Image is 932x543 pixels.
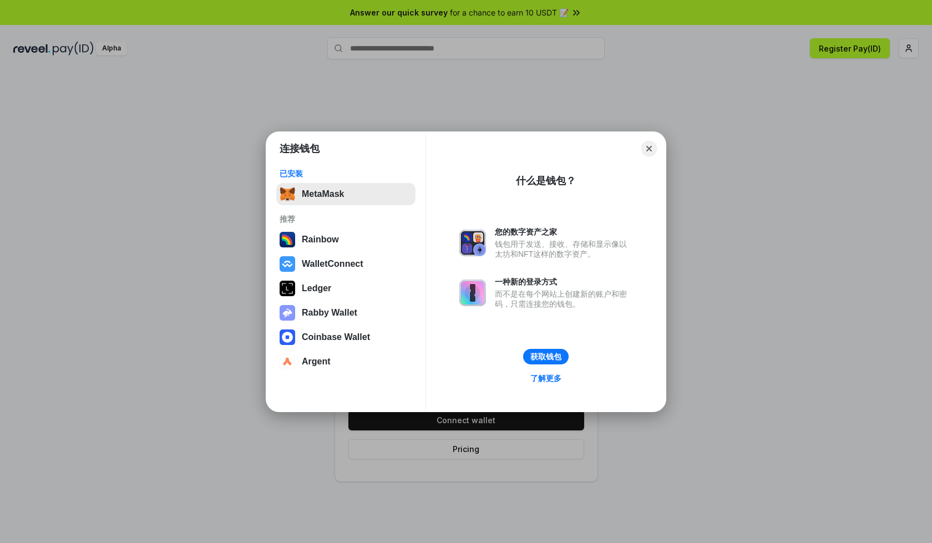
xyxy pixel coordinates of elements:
[530,352,561,362] div: 获取钱包
[276,277,416,300] button: Ledger
[280,305,295,321] img: svg+xml,%3Csvg%20xmlns%3D%22http%3A%2F%2Fwww.w3.org%2F2000%2Fsvg%22%20fill%3D%22none%22%20viewBox...
[276,229,416,251] button: Rainbow
[276,183,416,205] button: MetaMask
[276,253,416,275] button: WalletConnect
[302,235,339,245] div: Rainbow
[530,373,561,383] div: 了解更多
[524,371,568,385] a: 了解更多
[280,354,295,369] img: svg+xml,%3Csvg%20width%3D%2228%22%20height%3D%2228%22%20viewBox%3D%220%200%2028%2028%22%20fill%3D...
[495,227,632,237] div: 您的数字资产之家
[302,259,363,269] div: WalletConnect
[495,277,632,287] div: 一种新的登录方式
[459,230,486,256] img: svg+xml,%3Csvg%20xmlns%3D%22http%3A%2F%2Fwww.w3.org%2F2000%2Fsvg%22%20fill%3D%22none%22%20viewBox...
[302,283,331,293] div: Ledger
[641,141,657,156] button: Close
[523,349,569,364] button: 获取钱包
[276,351,416,373] button: Argent
[280,169,412,179] div: 已安装
[276,326,416,348] button: Coinbase Wallet
[302,189,344,199] div: MetaMask
[280,232,295,247] img: svg+xml,%3Csvg%20width%3D%22120%22%20height%3D%22120%22%20viewBox%3D%220%200%20120%20120%22%20fil...
[280,186,295,202] img: svg+xml,%3Csvg%20fill%3D%22none%22%20height%3D%2233%22%20viewBox%3D%220%200%2035%2033%22%20width%...
[302,308,357,318] div: Rabby Wallet
[495,239,632,259] div: 钱包用于发送、接收、存储和显示像以太坊和NFT这样的数字资产。
[459,280,486,306] img: svg+xml,%3Csvg%20xmlns%3D%22http%3A%2F%2Fwww.w3.org%2F2000%2Fsvg%22%20fill%3D%22none%22%20viewBox...
[280,142,320,155] h1: 连接钱包
[280,214,412,224] div: 推荐
[280,281,295,296] img: svg+xml,%3Csvg%20xmlns%3D%22http%3A%2F%2Fwww.w3.org%2F2000%2Fsvg%22%20width%3D%2228%22%20height%3...
[516,174,576,187] div: 什么是钱包？
[302,332,370,342] div: Coinbase Wallet
[276,302,416,324] button: Rabby Wallet
[280,329,295,345] img: svg+xml,%3Csvg%20width%3D%2228%22%20height%3D%2228%22%20viewBox%3D%220%200%2028%2028%22%20fill%3D...
[495,289,632,309] div: 而不是在每个网站上创建新的账户和密码，只需连接您的钱包。
[302,357,331,367] div: Argent
[280,256,295,272] img: svg+xml,%3Csvg%20width%3D%2228%22%20height%3D%2228%22%20viewBox%3D%220%200%2028%2028%22%20fill%3D...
